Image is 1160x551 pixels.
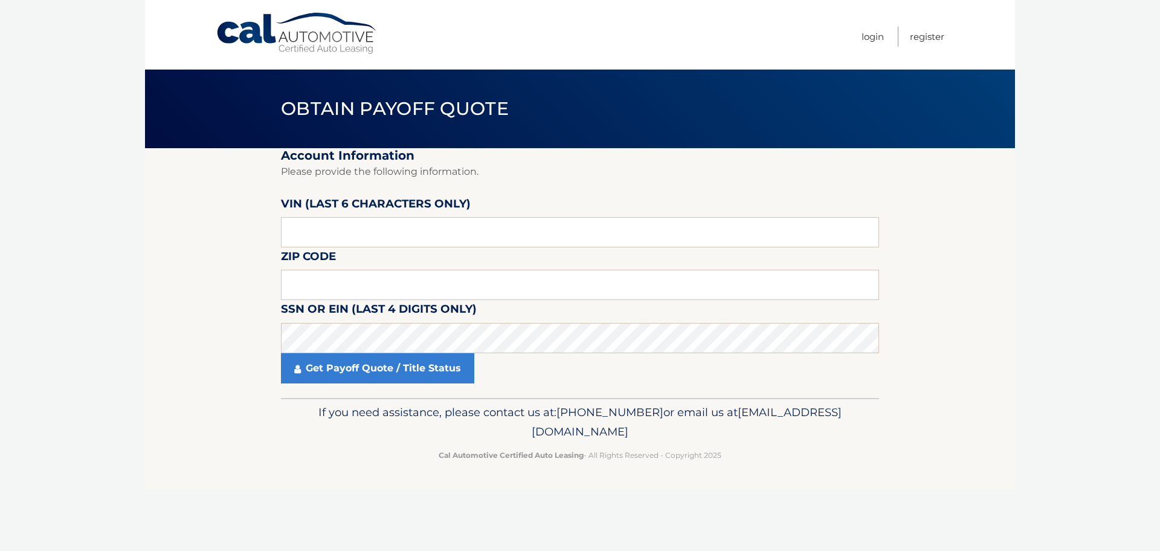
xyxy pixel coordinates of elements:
p: If you need assistance, please contact us at: or email us at [289,403,871,442]
label: SSN or EIN (last 4 digits only) [281,300,477,322]
span: Obtain Payoff Quote [281,97,509,120]
h2: Account Information [281,148,879,163]
label: VIN (last 6 characters only) [281,195,471,217]
span: [PHONE_NUMBER] [556,405,663,419]
p: - All Rights Reserved - Copyright 2025 [289,449,871,461]
a: Register [910,27,944,47]
a: Cal Automotive [216,12,379,55]
label: Zip Code [281,247,336,270]
a: Get Payoff Quote / Title Status [281,353,474,383]
a: Login [862,27,884,47]
strong: Cal Automotive Certified Auto Leasing [439,451,584,460]
p: Please provide the following information. [281,163,879,180]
